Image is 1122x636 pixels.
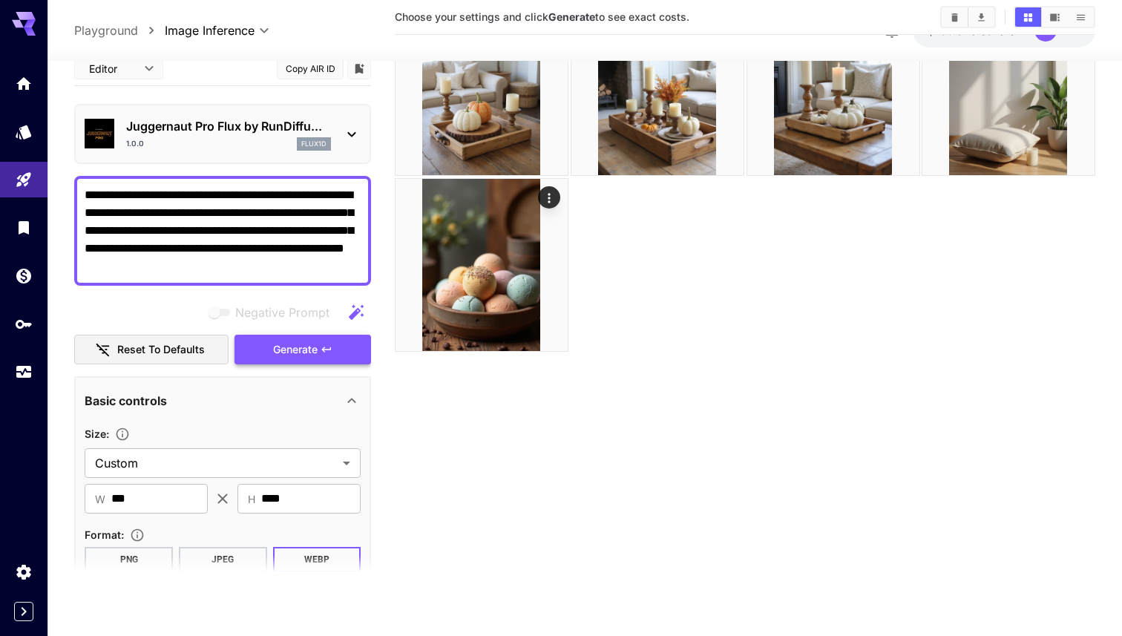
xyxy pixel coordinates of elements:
[971,24,1023,37] span: credits left
[15,563,33,581] div: Settings
[206,303,341,321] span: Negative prompts are not compatible with the selected model.
[968,7,994,27] button: Download All
[15,358,33,376] div: Usage
[85,427,109,439] span: Size :
[15,315,33,333] div: API Keys
[352,59,366,77] button: Add to library
[148,86,160,98] img: tab_keywords_by_traffic_grey.svg
[39,39,105,50] div: Domain: [URL]
[942,7,968,27] button: Clear Images
[42,24,73,36] div: v 4.0.25
[85,391,167,409] p: Basic controls
[301,139,327,149] p: flux1d
[56,88,133,97] div: Domain Overview
[15,266,33,285] div: Wallet
[571,3,744,175] img: J0e+sXLVJRzsTxBmje588vRr2wjOwgiOdW352w4Faahxj9a0UxsDC7GAxqDi7Crk9PTXwkB0GhKSMbIG3FWOLOqrMYZ2ULwjr...
[95,454,337,472] span: Custom
[74,334,229,364] button: Reset to defaults
[1014,6,1095,28] div: Show images in grid viewShow images in video viewShow images in list view
[396,179,568,351] img: Lg6NhtFLULv8nH2TtXHBuZEAPMsh64qgYWSrX7+01AfowT3181xOs7ipdMQO6fB31nxACDXuNJts+5ZOaAvUOJ85kVOTLARXj...
[248,490,255,507] span: H
[24,39,36,50] img: website_grey.svg
[940,6,996,28] div: Clear ImagesDownload All
[273,546,361,571] button: WEBP
[538,186,560,209] div: Actions
[273,340,318,358] span: Generate
[747,3,919,175] img: iFCDO10o0EdmX7LlXXSn+hHnlf6E5Y9EmCX0a01TSDcsLC4tquPUQAAAA==
[164,88,250,97] div: Keywords by Traffic
[89,61,135,76] span: Editor
[74,22,138,39] a: Playground
[395,10,689,23] span: Choose your settings and click to see exact costs.
[124,528,151,542] button: Choose the file format for the output image.
[1042,7,1068,27] button: Show images in video view
[179,546,267,571] button: JPEG
[109,427,136,442] button: Adjust the dimensions of the generated image by specifying its width and height in pixels, or sel...
[165,22,255,39] span: Image Inference
[922,3,1095,175] img: 1mCGOX532ZksuN8V9RRN1CzBw8rlNbw98uIXffvyO01sJ2JL6hxpMknUmAHcsxjyUWmmm0xxNAz+01gVXKGX1Mm8GhE4lAAAA
[85,382,361,418] div: Basic controls
[24,24,36,36] img: logo_orange.svg
[235,304,329,321] span: Negative Prompt
[85,528,124,540] span: Format :
[396,3,568,175] img: YGx+4VXv4tRLm4n+q0TfOn3fFfF1zAi7Cd1FSQPqLg0y0IwAAAA=
[95,490,105,507] span: W
[15,171,33,189] div: Playground
[14,602,33,621] button: Expand sidebar
[126,138,144,149] p: 1.0.0
[1068,7,1094,27] button: Show images in list view
[40,86,52,98] img: tab_domain_overview_orange.svg
[74,22,165,39] nav: breadcrumb
[15,74,33,93] div: Home
[1015,7,1041,27] button: Show images in grid view
[548,10,595,23] b: Generate
[15,218,33,237] div: Library
[85,546,173,571] button: PNG
[928,24,971,37] span: $755.61
[85,111,361,157] div: Juggernaut Pro Flux by RunDiffu...1.0.0flux1d
[277,57,344,79] button: Copy AIR ID
[234,334,371,364] button: Generate
[15,122,33,141] div: Models
[126,117,331,135] p: Juggernaut Pro Flux by RunDiffu...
